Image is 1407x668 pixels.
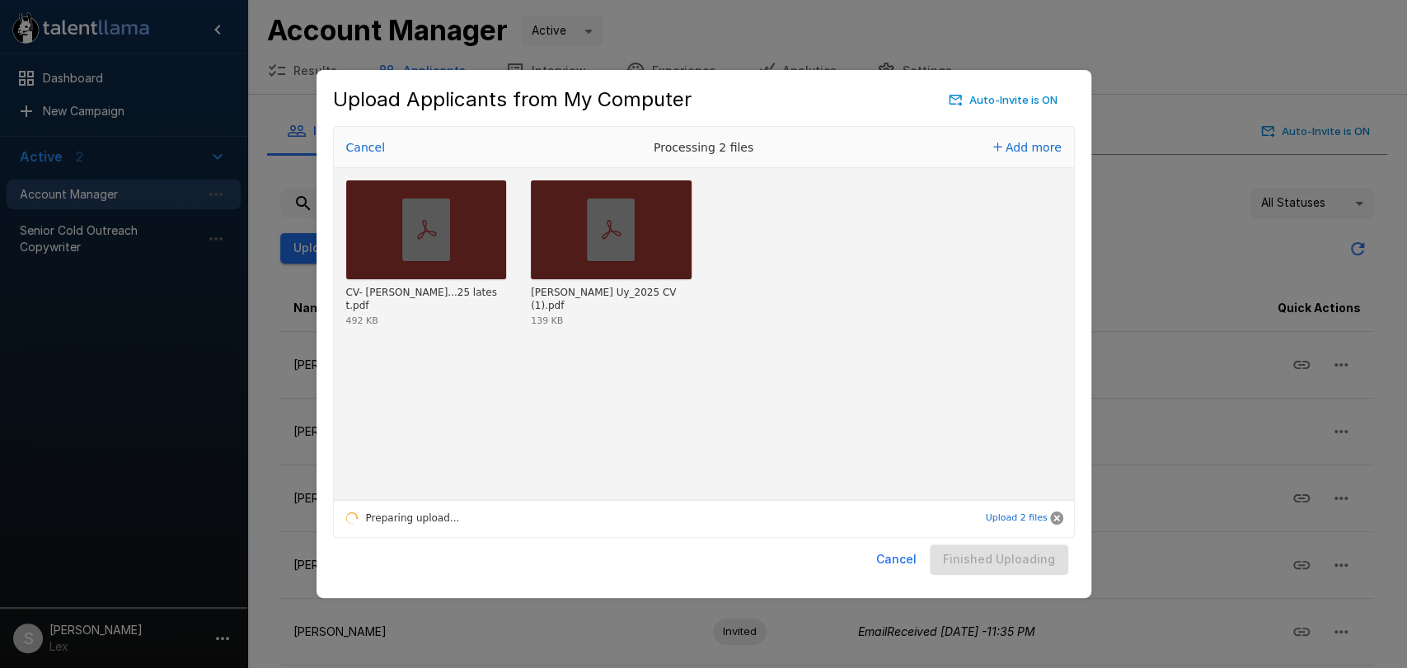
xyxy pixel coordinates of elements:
div: Uppy Dashboard [333,126,1075,538]
h5: Upload Applicants from My Computer [333,86,692,113]
div: CV- Abraham Lorica 8-25 latest.pdf [346,287,503,312]
div: 139 KB [531,316,563,325]
button: Add more files [987,136,1068,159]
button: Cancel [341,136,390,159]
div: Ervin Jacob Uy_2025 CV (1).pdf [531,287,687,312]
div: 492 KB [346,316,378,325]
button: Upload 2 files [985,502,1047,535]
div: Preparing upload... [334,499,460,537]
button: Cancel [1050,512,1063,525]
div: Processing 2 files [580,127,828,168]
button: Auto-Invite is ON [945,87,1062,113]
span: Add more [1006,141,1062,154]
button: Cancel [870,544,923,575]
